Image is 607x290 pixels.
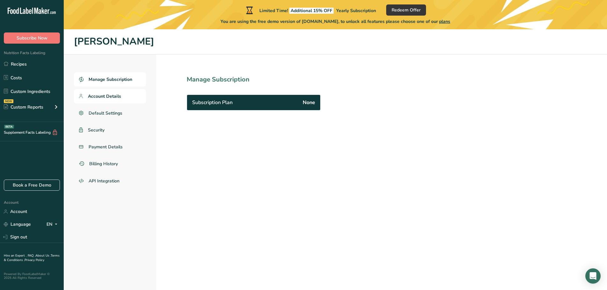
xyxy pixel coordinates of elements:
[336,8,376,14] span: Yearly Subscription
[89,160,118,167] span: Billing History
[17,35,47,41] span: Subscribe Now
[74,34,597,49] h1: [PERSON_NAME]
[74,140,146,154] a: Payment Details
[4,104,43,110] div: Custom Reports
[192,99,233,106] span: Subscription Plan
[187,75,349,84] h1: Manage Subscription
[35,253,51,258] a: About Us .
[89,144,123,150] span: Payment Details
[585,268,601,284] div: Open Intercom Messenger
[4,125,14,129] div: BETA
[25,258,44,262] a: Privacy Policy
[89,110,122,117] span: Default Settings
[88,93,121,100] span: Account Details
[74,89,146,103] a: Account Details
[303,99,315,106] span: None
[4,253,60,262] a: Terms & Conditions .
[392,7,421,13] span: Redeem Offer
[220,18,450,25] span: You are using the free demo version of [DOMAIN_NAME], to unlock all features please choose one of...
[74,123,146,137] a: Security
[4,272,60,280] div: Powered By FoodLabelMaker © 2025 All Rights Reserved
[4,180,60,191] a: Book a Free Demo
[28,253,35,258] a: FAQ .
[245,6,376,14] div: Limited Time!
[47,221,60,228] div: EN
[4,253,26,258] a: Hire an Expert .
[289,8,334,14] span: Additional 15% OFF
[74,157,146,171] a: Billing History
[74,106,146,120] a: Default Settings
[74,72,146,87] a: Manage Subscription
[88,127,105,133] span: Security
[89,76,132,83] span: Manage Subscription
[386,4,426,16] button: Redeem Offer
[89,178,119,184] span: API Integration
[439,18,450,25] span: plans
[4,32,60,44] button: Subscribe Now
[4,219,31,230] a: Language
[4,99,13,103] div: NEW
[74,173,146,189] a: API Integration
